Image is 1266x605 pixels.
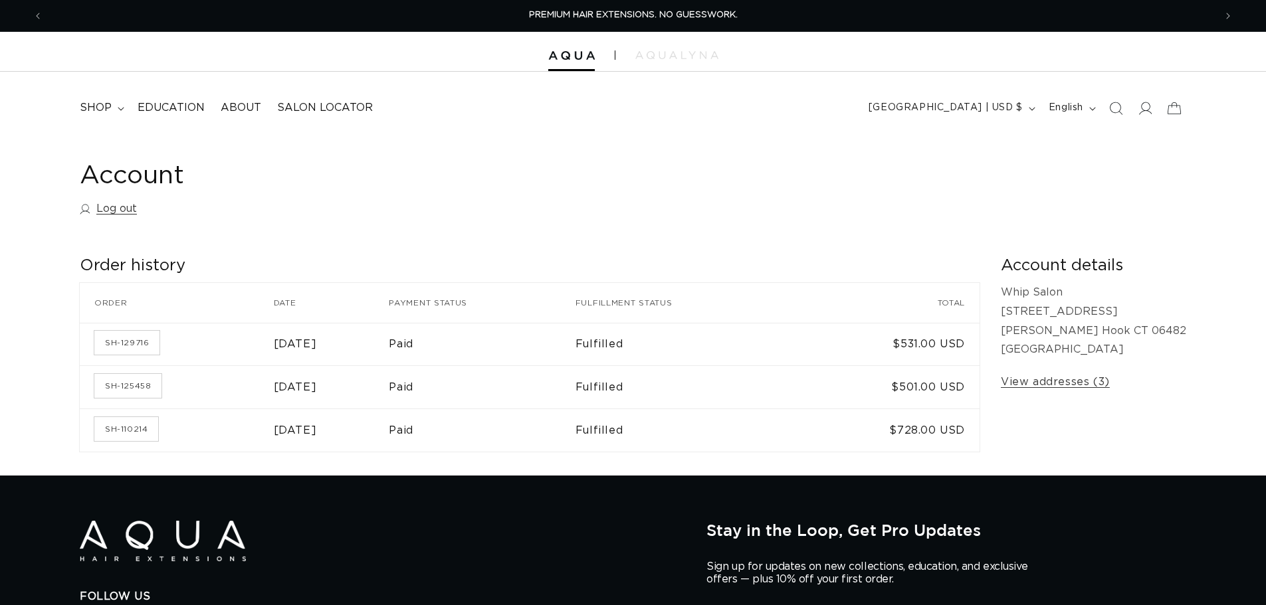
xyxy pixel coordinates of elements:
[799,323,980,366] td: $531.00 USD
[576,323,799,366] td: Fulfilled
[80,256,980,276] h2: Order history
[1001,373,1110,392] a: View addresses (3)
[869,101,1023,115] span: [GEOGRAPHIC_DATA] | USD $
[80,283,274,323] th: Order
[706,521,1186,539] h2: Stay in the Loop, Get Pro Updates
[130,93,213,123] a: Education
[274,382,317,392] time: [DATE]
[576,283,799,323] th: Fulfillment status
[635,51,718,59] img: aqualyna.com
[269,93,381,123] a: Salon Locator
[213,93,269,123] a: About
[1049,101,1083,115] span: English
[548,51,595,60] img: Aqua Hair Extensions
[1001,256,1186,276] h2: Account details
[274,339,317,349] time: [DATE]
[23,3,53,29] button: Previous announcement
[221,101,261,115] span: About
[389,283,575,323] th: Payment status
[706,561,1039,586] p: Sign up for updates on new collections, education, and exclusive offers — plus 10% off your first...
[1101,94,1130,123] summary: Search
[389,365,575,408] td: Paid
[389,323,575,366] td: Paid
[94,417,158,441] a: Order number SH-110214
[1041,96,1101,121] button: English
[799,365,980,408] td: $501.00 USD
[529,11,738,19] span: PREMIUM HAIR EXTENSIONS. NO GUESSWORK.
[80,160,1186,193] h1: Account
[94,331,159,355] a: Order number SH-129716
[799,408,980,452] td: $728.00 USD
[799,283,980,323] th: Total
[80,521,246,561] img: Aqua Hair Extensions
[80,199,137,218] a: Log out
[277,101,373,115] span: Salon Locator
[1001,283,1186,359] p: Whip Salon [STREET_ADDRESS] [PERSON_NAME] Hook CT 06482 [GEOGRAPHIC_DATA]
[80,590,686,604] h2: Follow Us
[576,408,799,452] td: Fulfilled
[94,374,161,398] a: Order number SH-125458
[274,425,317,436] time: [DATE]
[1213,3,1243,29] button: Next announcement
[72,93,130,123] summary: shop
[138,101,205,115] span: Education
[389,408,575,452] td: Paid
[80,101,112,115] span: shop
[861,96,1041,121] button: [GEOGRAPHIC_DATA] | USD $
[274,283,389,323] th: Date
[576,365,799,408] td: Fulfilled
